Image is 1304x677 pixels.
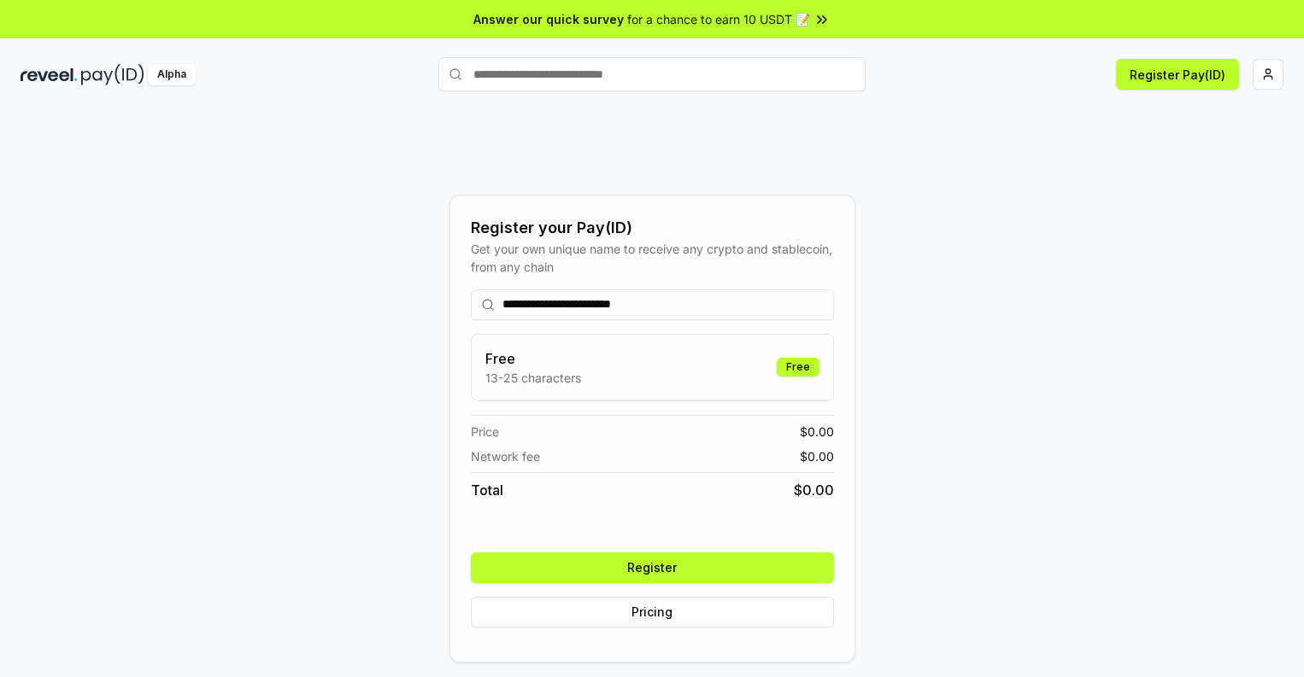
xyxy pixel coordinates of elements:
[471,423,499,441] span: Price
[473,10,624,28] span: Answer our quick survey
[471,447,540,465] span: Network fee
[800,423,834,441] span: $ 0.00
[148,64,196,85] div: Alpha
[800,447,834,465] span: $ 0.00
[485,348,581,369] h3: Free
[485,369,581,387] p: 13-25 characters
[1116,59,1239,90] button: Register Pay(ID)
[794,480,834,500] span: $ 0.00
[81,64,144,85] img: pay_id
[471,240,834,276] div: Get your own unique name to receive any crypto and stablecoin, from any chain
[777,358,819,376] div: Free
[21,64,78,85] img: reveel_dark
[471,216,834,240] div: Register your Pay(ID)
[471,480,503,500] span: Total
[471,552,834,583] button: Register
[471,597,834,627] button: Pricing
[627,10,810,28] span: for a chance to earn 10 USDT 📝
